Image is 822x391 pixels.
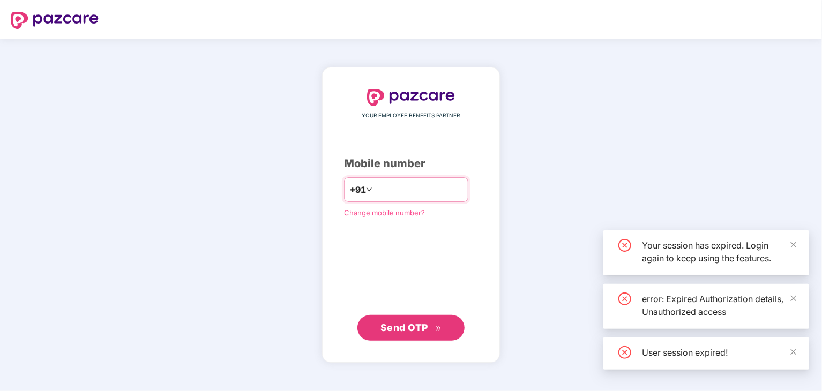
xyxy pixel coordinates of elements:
[642,346,796,359] div: User session expired!
[366,186,372,193] span: down
[350,183,366,197] span: +91
[642,239,796,265] div: Your session has expired. Login again to keep using the features.
[618,239,631,252] span: close-circle
[642,292,796,318] div: error: Expired Authorization details, Unauthorized access
[790,295,797,302] span: close
[367,89,455,106] img: logo
[344,208,425,217] a: Change mobile number?
[344,155,478,172] div: Mobile number
[362,111,460,120] span: YOUR EMPLOYEE BENEFITS PARTNER
[618,346,631,359] span: close-circle
[435,325,442,332] span: double-right
[357,315,465,341] button: Send OTPdouble-right
[380,322,428,333] span: Send OTP
[618,292,631,305] span: close-circle
[790,348,797,356] span: close
[790,241,797,249] span: close
[11,12,99,29] img: logo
